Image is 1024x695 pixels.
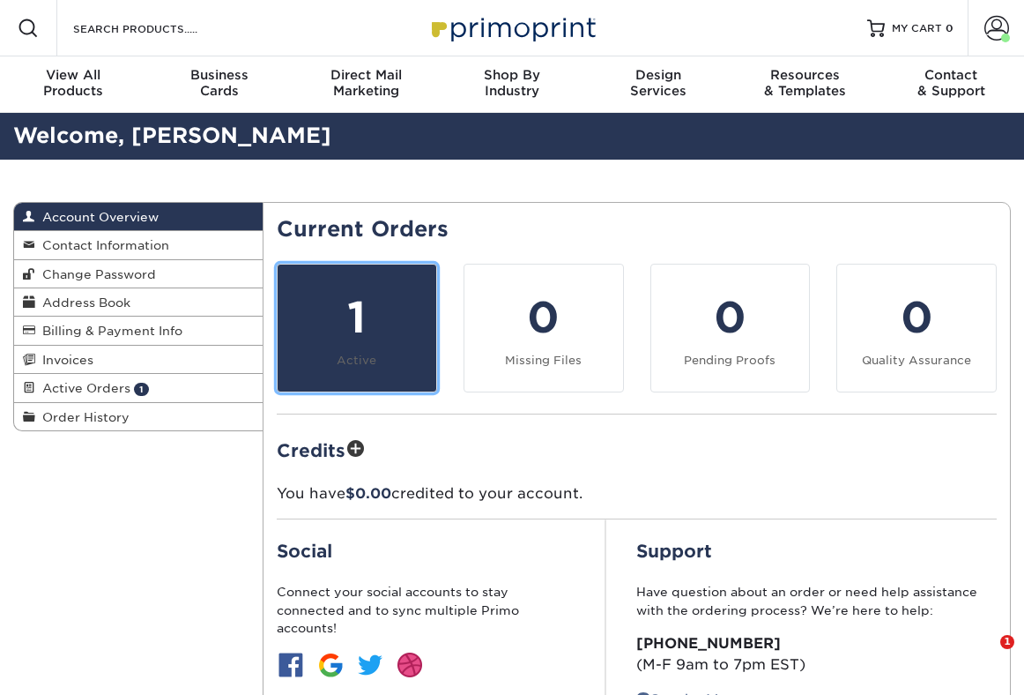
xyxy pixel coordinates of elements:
div: & Support [878,67,1024,99]
a: Account Overview [14,203,263,231]
a: Direct MailMarketing [293,56,439,113]
input: SEARCH PRODUCTS..... [71,18,243,39]
p: (M-F 9am to 7pm EST) [636,633,997,676]
h2: Social [277,541,575,562]
img: Primoprint [424,9,600,47]
small: Missing Files [505,354,582,367]
span: Change Password [35,267,156,281]
span: Direct Mail [293,67,439,83]
span: 1 [134,383,149,396]
a: Order History [14,403,263,430]
div: Services [585,67,731,99]
a: 0 Missing Files [464,264,624,392]
span: Business [146,67,293,83]
div: Marketing [293,67,439,99]
a: Contact& Support [878,56,1024,113]
a: Shop ByIndustry [439,56,585,113]
span: 0 [946,22,954,34]
small: Pending Proofs [684,354,775,367]
a: Contact Information [14,231,263,259]
div: 0 [662,286,799,349]
span: Address Book [35,295,130,310]
h2: Current Orders [277,217,997,243]
small: Quality Assurance [862,354,971,367]
iframe: Intercom live chat [964,635,1006,677]
span: Design [585,67,731,83]
a: Resources& Templates [731,56,878,113]
span: 1 [1000,635,1014,649]
a: DesignServices [585,56,731,113]
h2: Support [636,541,997,562]
a: Invoices [14,346,263,374]
h2: Credits [277,436,997,463]
span: Active Orders [35,381,130,395]
span: MY CART [892,21,942,36]
span: $0.00 [345,485,391,502]
a: Billing & Payment Info [14,317,263,345]
p: Have question about an order or need help assistance with the ordering process? We’re here to help: [636,583,997,619]
span: Resources [731,67,878,83]
div: 0 [475,286,612,349]
strong: [PHONE_NUMBER] [636,635,781,652]
div: Industry [439,67,585,99]
a: Address Book [14,288,263,317]
div: 1 [288,286,426,349]
a: Active Orders 1 [14,374,263,402]
p: You have credited to your account. [277,483,997,504]
span: Shop By [439,67,585,83]
span: Order History [35,410,130,424]
a: Change Password [14,260,263,288]
a: 0 Quality Assurance [836,264,997,392]
span: Invoices [35,353,93,367]
span: Contact Information [35,238,169,252]
span: Contact [878,67,1024,83]
p: Connect your social accounts to stay connected and to sync multiple Primo accounts! [277,583,575,637]
span: Account Overview [35,210,159,224]
a: BusinessCards [146,56,293,113]
span: Billing & Payment Info [35,324,182,338]
a: 0 Pending Proofs [650,264,811,392]
a: 1 Active [277,264,437,392]
div: 0 [848,286,985,349]
small: Active [337,354,376,367]
div: & Templates [731,67,878,99]
div: Cards [146,67,293,99]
